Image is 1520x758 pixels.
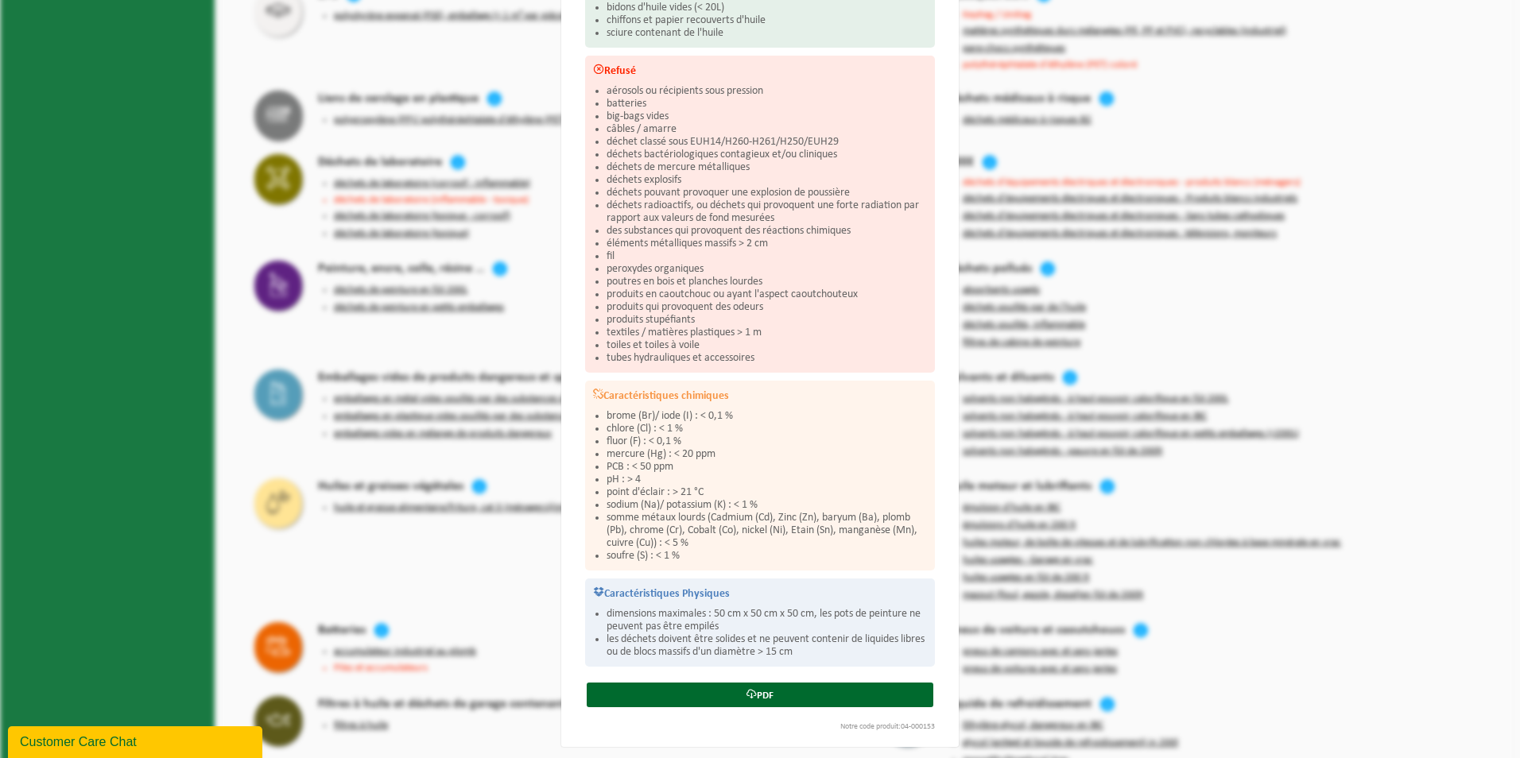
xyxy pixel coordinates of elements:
li: sodium (Na)/ potassium (K) : < 1 % [607,499,927,512]
h3: Caractéristiques chimiques [593,389,927,402]
li: fil [607,250,927,263]
li: brome (Br)/ iode (I) : < 0,1 % [607,410,927,423]
h3: Caractéristiques Physiques [593,586,927,600]
li: aérosols ou récipients sous pression [607,85,927,98]
li: tubes hydrauliques et accessoires [607,352,927,365]
li: chlore (Cl) : < 1 % [607,423,927,435]
li: bidons d'huile vides (< 20L) [607,2,927,14]
li: big-bags vides [607,110,927,123]
li: fluor (F) : < 0,1 % [607,435,927,448]
li: câbles / amarre [607,123,927,136]
li: pH : > 4 [607,474,927,486]
div: Notre code produit:04-000153 [577,723,943,731]
iframe: chat widget [8,723,266,758]
li: peroxydes organiques [607,263,927,276]
li: déchets explosifs [607,174,927,187]
li: déchet classé sous EUH14/H260-H261/H250/EUH29 [607,136,927,149]
li: mercure (Hg) : < 20 ppm [607,448,927,461]
li: déchets bactériologiques contagieux et/ou cliniques [607,149,927,161]
li: produits stupéfiants [607,314,927,327]
li: textiles / matières plastiques > 1 m [607,327,927,339]
li: point d'éclair : > 21 °C [607,486,927,499]
a: PDF [587,683,933,707]
li: soufre (S) : < 1 % [607,550,927,563]
li: sciure contenant de l'huile [607,27,927,40]
li: chiffons et papier recouverts d'huile [607,14,927,27]
li: dimensions maximales : 50 cm x 50 cm x 50 cm, les pots de peinture ne peuvent pas être empilés [607,608,927,633]
li: des substances qui provoquent des réactions chimiques [607,225,927,238]
li: déchets pouvant provoquer une explosion de poussière [607,187,927,199]
li: produits en caoutchouc ou ayant l'aspect caoutchouteux [607,288,927,301]
li: déchets de mercure métalliques [607,161,927,174]
li: produits qui provoquent des odeurs [607,301,927,314]
h3: Refusé [593,64,927,77]
li: poutres en bois et planches lourdes [607,276,927,288]
li: somme métaux lourds (Cadmium (Cd), Zinc (Zn), baryum (Ba), plomb (Pb), chrome (Cr), Cobalt (Co), ... [607,512,927,550]
li: batteries [607,98,927,110]
li: les déchets doivent être solides et ne peuvent contenir de liquides libres ou de blocs massifs d'... [607,633,927,659]
li: éléments métalliques massifs > 2 cm [607,238,927,250]
li: toiles et toiles à voile [607,339,927,352]
li: déchets radioactifs, ou déchets qui provoquent une forte radiation par rapport aux valeurs de fon... [607,199,927,225]
li: PCB : < 50 ppm [607,461,927,474]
